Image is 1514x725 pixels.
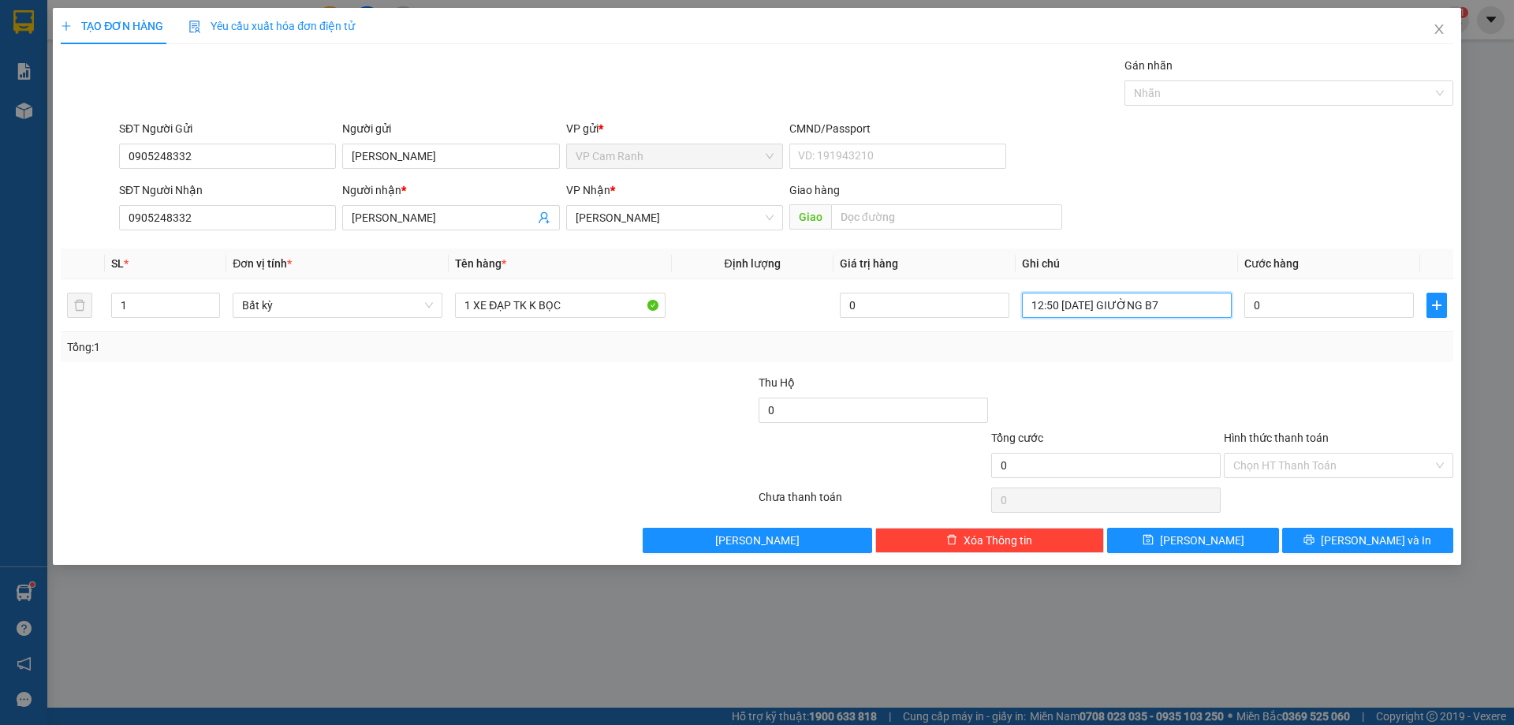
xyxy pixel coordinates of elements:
[67,293,92,318] button: delete
[119,181,336,199] div: SĐT Người Nhận
[991,432,1043,444] span: Tổng cước
[242,293,433,317] span: Bất kỳ
[566,184,610,196] span: VP Nhận
[1433,23,1445,36] span: close
[1321,532,1431,549] span: [PERSON_NAME] và In
[759,376,795,389] span: Thu Hộ
[188,21,201,33] img: icon
[1426,293,1447,318] button: plus
[946,534,957,547] span: delete
[1016,249,1238,279] th: Ghi chú
[1303,534,1314,547] span: printer
[789,184,840,196] span: Giao hàng
[831,204,1062,230] input: Dọc đường
[132,60,217,73] b: [DOMAIN_NAME]
[1224,432,1329,444] label: Hình thức thanh toán
[1427,299,1446,312] span: plus
[102,23,151,125] b: BIÊN NHẬN GỬI HÀNG
[455,257,506,270] span: Tên hàng
[643,528,872,553] button: [PERSON_NAME]
[1107,528,1278,553] button: save[PERSON_NAME]
[119,120,336,137] div: SĐT Người Gửi
[132,75,217,95] li: (c) 2017
[1143,534,1154,547] span: save
[20,102,89,176] b: [PERSON_NAME]
[576,206,774,230] span: Phạm Ngũ Lão
[1417,8,1461,52] button: Close
[455,293,665,318] input: VD: Bàn, Ghế
[188,20,355,32] span: Yêu cầu xuất hóa đơn điện tử
[538,211,550,224] span: user-add
[61,20,163,32] span: TẠO ĐƠN HÀNG
[840,293,1009,318] input: 0
[757,488,990,516] div: Chưa thanh toán
[1282,528,1453,553] button: printer[PERSON_NAME] và In
[342,181,559,199] div: Người nhận
[725,257,781,270] span: Định lượng
[20,20,99,99] img: logo.jpg
[789,204,831,230] span: Giao
[566,120,783,137] div: VP gửi
[1244,257,1299,270] span: Cước hàng
[67,338,584,356] div: Tổng: 1
[875,528,1105,553] button: deleteXóa Thông tin
[1124,59,1173,72] label: Gán nhãn
[576,144,774,168] span: VP Cam Ranh
[1022,293,1232,318] input: Ghi Chú
[964,532,1032,549] span: Xóa Thông tin
[1160,532,1244,549] span: [PERSON_NAME]
[715,532,800,549] span: [PERSON_NAME]
[61,21,72,32] span: plus
[789,120,1006,137] div: CMND/Passport
[342,120,559,137] div: Người gửi
[111,257,124,270] span: SL
[171,20,209,58] img: logo.jpg
[233,257,292,270] span: Đơn vị tính
[840,257,898,270] span: Giá trị hàng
